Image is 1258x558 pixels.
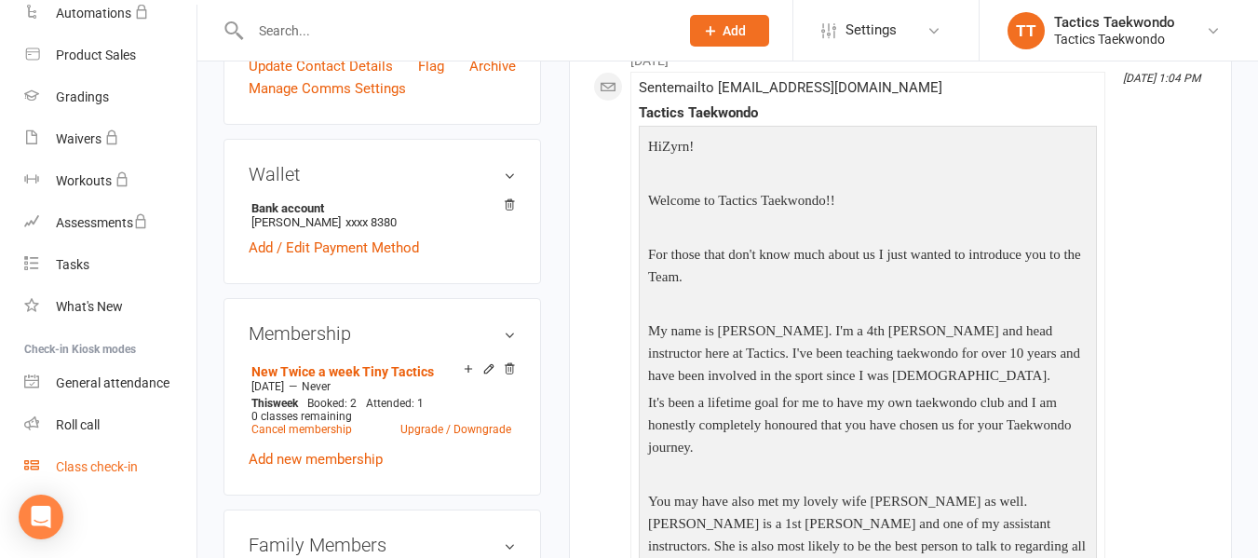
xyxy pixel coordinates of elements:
[56,257,89,272] div: Tasks
[251,423,352,436] a: Cancel membership
[249,535,516,555] h3: Family Members
[251,201,507,215] strong: Bank account
[249,77,406,100] a: Manage Comms Settings
[648,247,1081,284] span: For those that don't know much about us I just wanted to introduce you to the Team.
[251,397,273,410] span: This
[56,48,136,62] div: Product Sales
[56,417,100,432] div: Roll call
[251,410,352,423] span: 0 classes remaining
[648,139,662,154] span: Hi
[249,164,516,184] h3: Wallet
[24,160,196,202] a: Workouts
[1054,14,1175,31] div: Tactics Taekwondo
[845,9,897,51] span: Settings
[689,139,694,154] span: !
[24,244,196,286] a: Tasks
[1123,72,1200,85] i: [DATE] 1:04 PM
[249,237,419,259] a: Add / Edit Payment Method
[249,451,383,468] a: Add new membership
[251,364,434,379] a: New Twice a week Tiny Tactics
[56,299,123,314] div: What's New
[24,34,196,76] a: Product Sales
[249,198,516,232] li: [PERSON_NAME]
[648,193,835,208] span: Welcome to Tactics Taekwondo!!
[366,397,424,410] span: Attended: 1
[56,131,101,146] div: Waivers
[648,395,1071,455] span: It's been a lifetime goal for me to have my own taekwondo club and I am honestly completely honou...
[1008,12,1045,49] div: TT
[249,55,393,77] a: Update Contact Details
[24,76,196,118] a: Gradings
[723,23,746,38] span: Add
[400,423,511,436] a: Upgrade / Downgrade
[247,379,516,394] div: —
[56,6,131,20] div: Automations
[19,495,63,539] div: Open Intercom Messenger
[1054,31,1175,48] div: Tactics Taekwondo
[56,215,148,230] div: Assessments
[245,18,666,44] input: Search...
[247,397,303,410] div: week
[345,215,397,229] span: xxxx 8380
[24,202,196,244] a: Assessments
[24,404,196,446] a: Roll call
[418,55,444,77] a: Flag
[24,286,196,328] a: What's New
[469,55,516,77] a: Archive
[251,380,284,393] span: [DATE]
[56,459,138,474] div: Class check-in
[24,446,196,488] a: Class kiosk mode
[249,323,516,344] h3: Membership
[648,323,1080,383] span: My name is [PERSON_NAME]. I'm a 4th [PERSON_NAME] and head instructor here at Tactics. I've been ...
[662,139,689,154] span: Zyrn
[56,375,169,390] div: General attendance
[639,79,942,96] span: Sent email to [EMAIL_ADDRESS][DOMAIN_NAME]
[690,15,769,47] button: Add
[302,380,331,393] span: Never
[639,105,1097,121] div: Tactics Taekwondo
[24,118,196,160] a: Waivers
[307,397,357,410] span: Booked: 2
[56,89,109,104] div: Gradings
[56,173,112,188] div: Workouts
[24,362,196,404] a: General attendance kiosk mode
